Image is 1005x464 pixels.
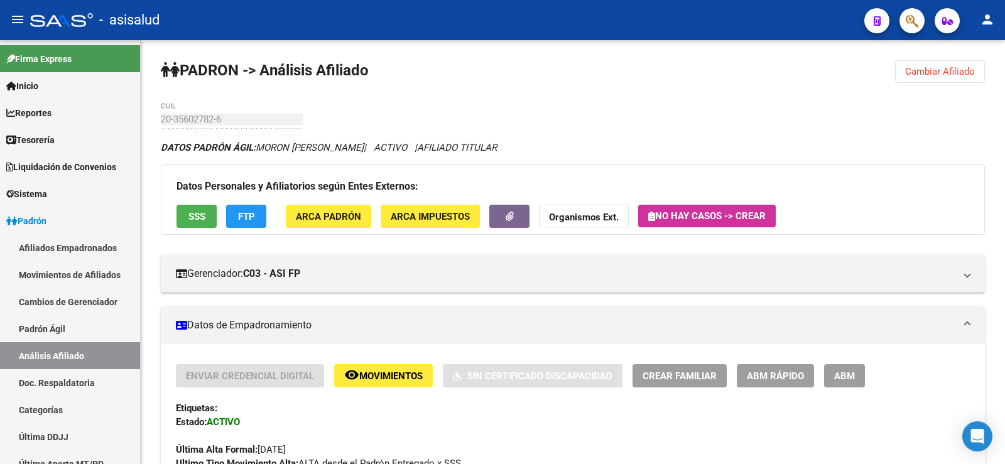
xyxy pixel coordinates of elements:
button: Crear Familiar [633,364,727,387]
strong: ACTIVO [207,416,240,428]
span: ARCA Impuestos [391,211,470,222]
span: [DATE] [176,444,286,455]
div: Open Intercom Messenger [962,421,992,451]
span: FTP [238,211,255,222]
span: Crear Familiar [643,370,717,382]
mat-panel-title: Gerenciador: [176,267,955,281]
span: ABM Rápido [747,370,804,382]
span: Reportes [6,106,52,120]
span: SSS [188,211,205,222]
button: ABM Rápido [737,364,814,387]
span: ABM [834,370,855,382]
button: No hay casos -> Crear [638,205,776,227]
mat-expansion-panel-header: Datos de Empadronamiento [161,306,985,344]
strong: DATOS PADRÓN ÁGIL: [161,142,256,153]
button: Enviar Credencial Digital [176,364,324,387]
button: Movimientos [334,364,433,387]
span: Padrón [6,214,46,228]
strong: C03 - ASI FP [243,267,300,281]
strong: Etiquetas: [176,402,217,414]
strong: Organismos Ext. [549,212,619,223]
strong: Última Alta Formal: [176,444,258,455]
span: No hay casos -> Crear [648,210,766,222]
span: AFILIADO TITULAR [417,142,497,153]
button: SSS [177,205,217,228]
span: ARCA Padrón [296,211,361,222]
strong: Estado: [176,416,207,428]
button: Cambiar Afiliado [895,60,985,83]
span: Sin Certificado Discapacidad [467,370,612,382]
span: MORON [PERSON_NAME] [161,142,364,153]
h3: Datos Personales y Afiliatorios según Entes Externos: [177,178,969,195]
span: Enviar Credencial Digital [186,370,314,382]
mat-expansion-panel-header: Gerenciador:C03 - ASI FP [161,255,985,293]
button: ARCA Impuestos [381,205,480,228]
span: Cambiar Afiliado [905,66,975,77]
span: Tesorería [6,133,55,147]
span: - asisalud [99,6,160,34]
span: Sistema [6,187,47,201]
span: Liquidación de Convenios [6,160,116,174]
span: Movimientos [359,370,423,382]
mat-icon: remove_red_eye [344,367,359,382]
button: Sin Certificado Discapacidad [443,364,622,387]
span: Firma Express [6,52,72,66]
button: ABM [824,364,865,387]
mat-panel-title: Datos de Empadronamiento [176,318,955,332]
strong: PADRON -> Análisis Afiliado [161,62,369,79]
mat-icon: menu [10,12,25,27]
button: FTP [226,205,266,228]
button: Organismos Ext. [539,205,629,228]
i: | ACTIVO | [161,142,497,153]
button: ARCA Padrón [286,205,371,228]
mat-icon: person [980,12,995,27]
span: Inicio [6,79,38,93]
